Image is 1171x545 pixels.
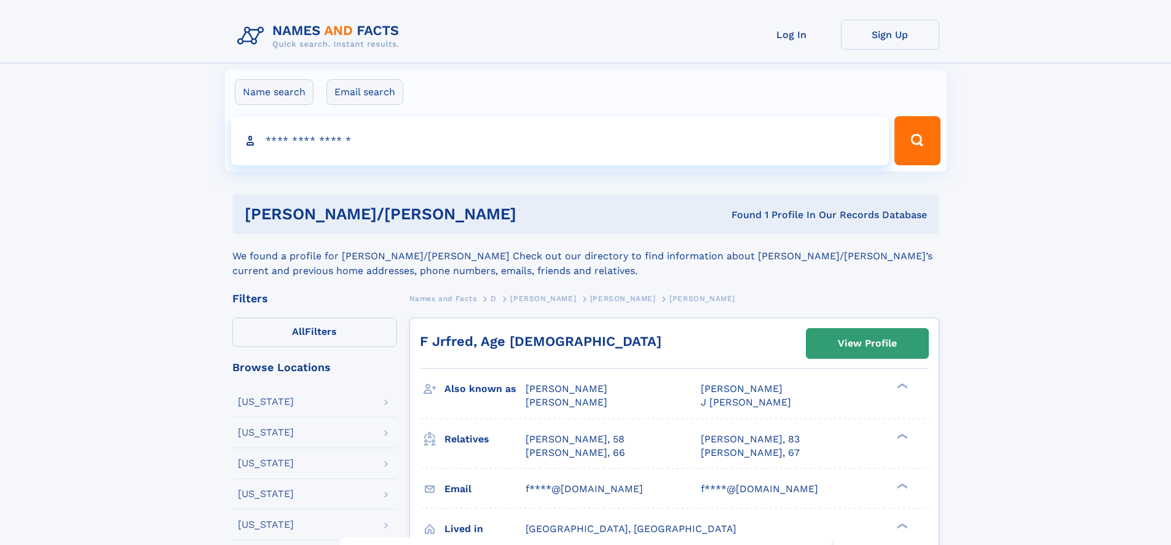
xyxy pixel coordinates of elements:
[326,79,403,105] label: Email search
[701,383,783,394] span: [PERSON_NAME]
[238,489,294,499] div: [US_STATE]
[510,294,576,303] span: [PERSON_NAME]
[444,429,526,450] h3: Relatives
[526,446,625,460] a: [PERSON_NAME], 66
[894,482,909,490] div: ❯
[292,326,305,337] span: All
[238,520,294,530] div: [US_STATE]
[590,291,656,306] a: [PERSON_NAME]
[232,318,397,347] label: Filters
[235,79,313,105] label: Name search
[894,432,909,440] div: ❯
[743,20,841,50] a: Log In
[526,433,625,446] a: [PERSON_NAME], 58
[491,294,497,303] span: D
[444,519,526,539] h3: Lived in
[232,20,409,53] img: Logo Names and Facts
[701,433,800,446] a: [PERSON_NAME], 83
[624,208,927,222] div: Found 1 Profile In Our Records Database
[841,20,939,50] a: Sign Up
[232,234,939,278] div: We found a profile for [PERSON_NAME]/[PERSON_NAME] Check out our directory to find information ab...
[894,116,940,165] button: Search Button
[894,382,909,390] div: ❯
[444,479,526,500] h3: Email
[231,116,889,165] input: search input
[232,362,397,373] div: Browse Locations
[238,428,294,437] div: [US_STATE]
[894,522,909,530] div: ❯
[238,397,294,407] div: [US_STATE]
[420,334,661,349] a: F Jrfred, Age [DEMOGRAPHIC_DATA]
[526,383,607,394] span: [PERSON_NAME]
[238,458,294,468] div: [US_STATE]
[526,396,607,408] span: [PERSON_NAME]
[526,523,736,535] span: [GEOGRAPHIC_DATA], [GEOGRAPHIC_DATA]
[491,291,497,306] a: D
[701,446,800,460] a: [PERSON_NAME], 67
[806,329,928,358] a: View Profile
[232,293,397,304] div: Filters
[669,294,735,303] span: [PERSON_NAME]
[838,329,897,358] div: View Profile
[245,206,624,222] h1: [PERSON_NAME]/[PERSON_NAME]
[701,396,791,408] span: J [PERSON_NAME]
[510,291,576,306] a: [PERSON_NAME]
[444,378,526,399] h3: Also known as
[590,294,656,303] span: [PERSON_NAME]
[409,291,477,306] a: Names and Facts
